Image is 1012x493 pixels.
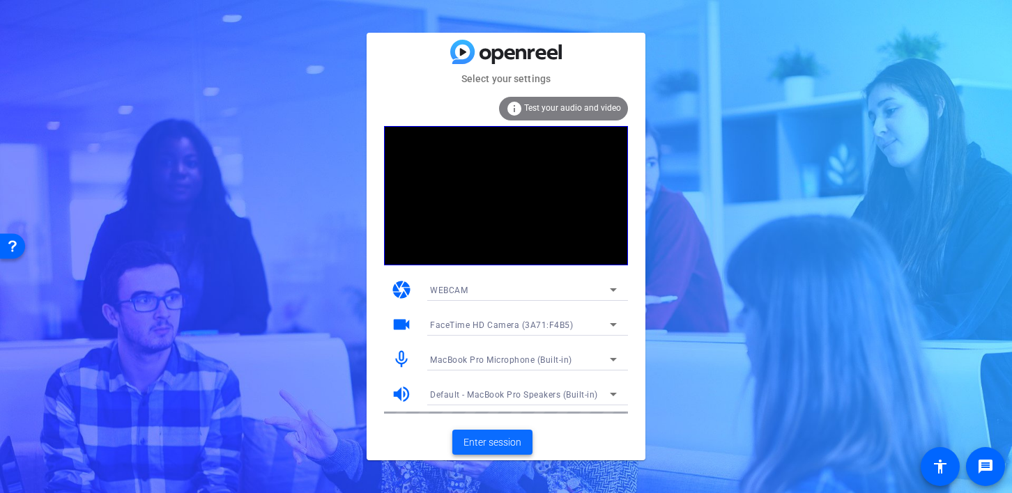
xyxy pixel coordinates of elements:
mat-icon: info [506,100,523,117]
span: MacBook Pro Microphone (Built-in) [430,355,572,365]
button: Enter session [452,430,532,455]
mat-icon: videocam [391,314,412,335]
span: Enter session [463,435,521,450]
mat-card-subtitle: Select your settings [367,71,645,86]
span: Test your audio and video [524,103,621,113]
span: FaceTime HD Camera (3A71:F4B5) [430,320,573,330]
mat-icon: accessibility [932,458,949,475]
span: WEBCAM [430,285,468,295]
mat-icon: camera [391,279,412,300]
mat-icon: mic_none [391,349,412,370]
span: Default - MacBook Pro Speakers (Built-in) [430,390,598,400]
mat-icon: message [977,458,994,475]
img: blue-gradient.svg [450,40,562,64]
mat-icon: volume_up [391,384,412,405]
